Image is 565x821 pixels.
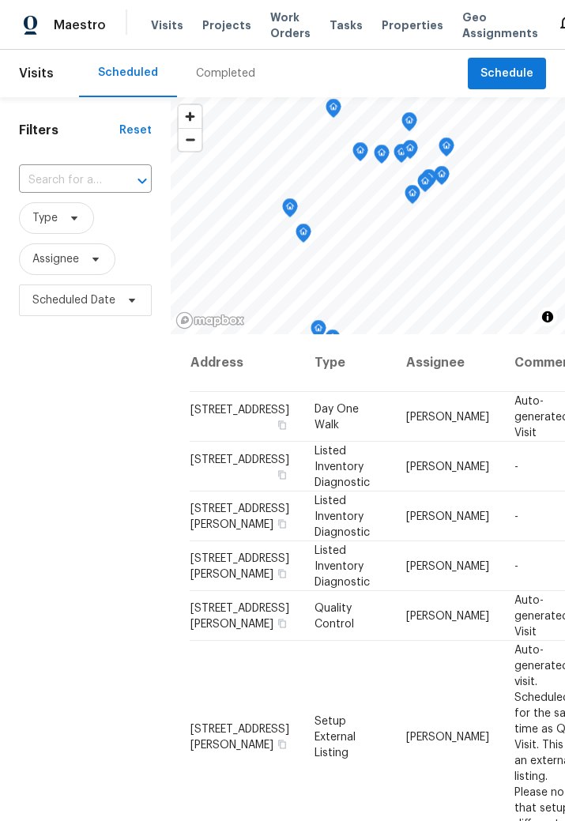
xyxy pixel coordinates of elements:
[296,224,311,248] div: Map marker
[480,64,533,84] span: Schedule
[406,610,489,621] span: [PERSON_NAME]
[315,544,370,587] span: Listed Inventory Diagnostic
[275,516,289,530] button: Copy Address
[54,17,106,33] span: Maestro
[421,169,437,194] div: Map marker
[131,170,153,192] button: Open
[179,105,202,128] button: Zoom in
[352,142,368,167] div: Map marker
[374,145,390,169] div: Map marker
[406,560,489,571] span: [PERSON_NAME]
[394,144,409,168] div: Map marker
[406,731,489,742] span: [PERSON_NAME]
[434,166,450,190] div: Map marker
[190,602,289,629] span: [STREET_ADDRESS][PERSON_NAME]
[98,65,158,81] div: Scheduled
[302,334,394,392] th: Type
[282,198,298,223] div: Map marker
[179,129,202,151] span: Zoom out
[514,560,518,571] span: -
[175,311,245,330] a: Mapbox homepage
[417,173,433,198] div: Map marker
[119,122,152,138] div: Reset
[270,9,311,41] span: Work Orders
[468,58,546,90] button: Schedule
[315,602,354,629] span: Quality Control
[190,503,289,529] span: [STREET_ADDRESS][PERSON_NAME]
[190,454,289,465] span: [STREET_ADDRESS]
[406,411,489,422] span: [PERSON_NAME]
[32,292,115,308] span: Scheduled Date
[405,185,420,209] div: Map marker
[439,137,454,162] div: Map marker
[402,140,418,164] div: Map marker
[19,122,119,138] h1: Filters
[330,20,363,31] span: Tasks
[382,17,443,33] span: Properties
[543,308,552,326] span: Toggle attribution
[19,56,54,91] span: Visits
[514,510,518,522] span: -
[394,334,502,392] th: Assignee
[151,17,183,33] span: Visits
[401,112,417,137] div: Map marker
[275,417,289,431] button: Copy Address
[202,17,251,33] span: Projects
[196,66,255,81] div: Completed
[315,495,370,537] span: Listed Inventory Diagnostic
[32,251,79,267] span: Assignee
[514,461,518,472] span: -
[190,334,302,392] th: Address
[406,510,489,522] span: [PERSON_NAME]
[315,715,356,758] span: Setup External Listing
[538,307,557,326] button: Toggle attribution
[19,168,107,193] input: Search for an address...
[326,99,341,123] div: Map marker
[406,461,489,472] span: [PERSON_NAME]
[32,210,58,226] span: Type
[311,320,326,345] div: Map marker
[315,445,370,488] span: Listed Inventory Diagnostic
[179,128,202,151] button: Zoom out
[325,330,341,354] div: Map marker
[275,616,289,630] button: Copy Address
[315,403,359,430] span: Day One Walk
[190,552,289,579] span: [STREET_ADDRESS][PERSON_NAME]
[275,566,289,580] button: Copy Address
[190,723,289,750] span: [STREET_ADDRESS][PERSON_NAME]
[190,404,289,415] span: [STREET_ADDRESS]
[275,467,289,481] button: Copy Address
[462,9,538,41] span: Geo Assignments
[275,736,289,751] button: Copy Address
